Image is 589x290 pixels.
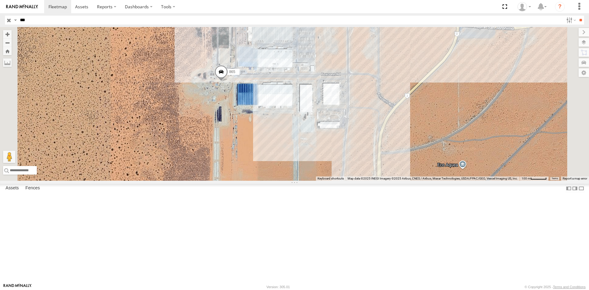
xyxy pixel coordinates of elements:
[525,285,586,289] div: © Copyright 2025 -
[6,5,38,9] img: rand-logo.svg
[22,184,43,193] label: Fences
[3,38,12,47] button: Zoom out
[522,177,530,180] span: 100 m
[553,285,586,289] a: Terms and Conditions
[579,68,589,77] label: Map Settings
[3,30,12,38] button: Zoom in
[555,2,565,12] i: ?
[318,176,344,181] button: Keyboard shortcuts
[566,184,572,193] label: Dock Summary Table to the Left
[564,16,577,25] label: Search Filter Options
[13,16,18,25] label: Search Query
[3,151,15,163] button: Drag Pegman onto the map to open Street View
[229,70,235,74] span: 865
[515,2,533,11] div: foxconn f
[572,184,578,193] label: Dock Summary Table to the Right
[552,177,558,180] a: Terms
[3,58,12,67] label: Measure
[563,177,587,180] a: Report a map error
[520,176,549,181] button: Map Scale: 100 m per 49 pixels
[3,284,32,290] a: Visit our Website
[3,47,12,55] button: Zoom Home
[578,184,584,193] label: Hide Summary Table
[267,285,290,289] div: Version: 305.01
[348,177,518,180] span: Map data ©2025 INEGI Imagery ©2025 Airbus, CNES / Airbus, Maxar Technologies, USDA/FPAC/GEO, Vexc...
[2,184,22,193] label: Assets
